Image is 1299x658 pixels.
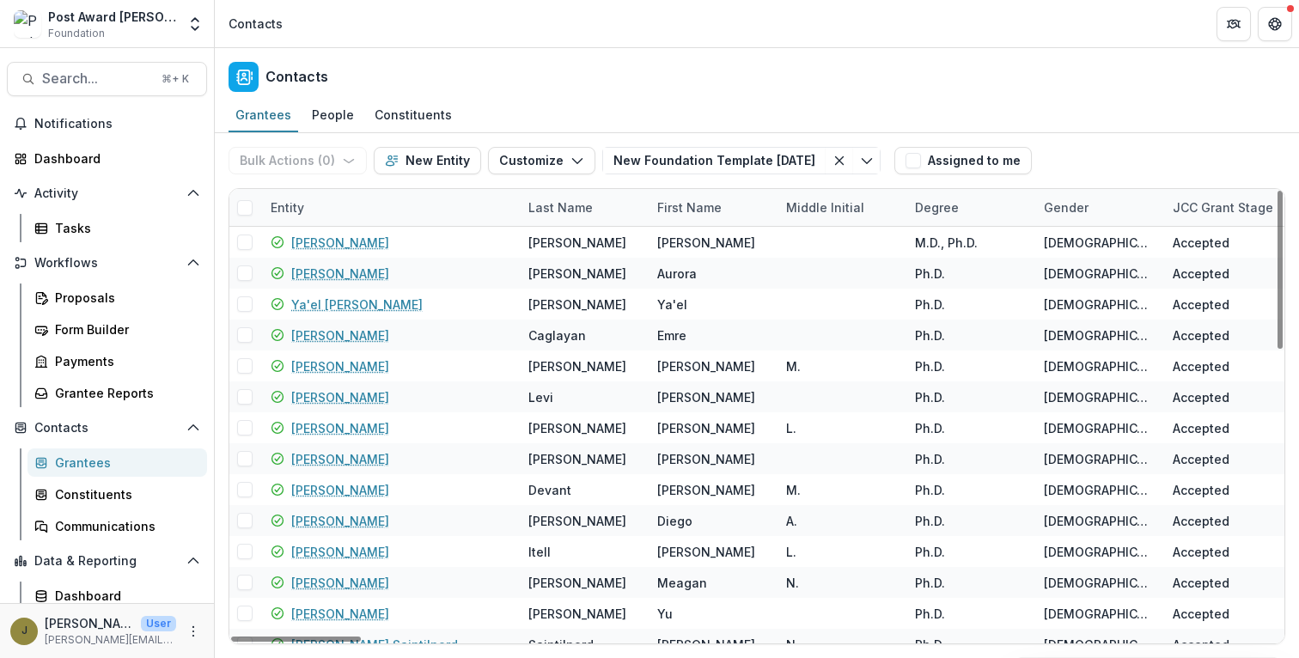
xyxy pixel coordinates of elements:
div: L. [786,419,796,437]
div: Devant [528,481,571,499]
div: [DEMOGRAPHIC_DATA] [1044,605,1152,623]
div: [PERSON_NAME] [657,543,755,561]
div: Degree [905,189,1034,226]
div: M.D., Ph.D. [915,234,978,252]
div: [PERSON_NAME] [657,357,755,375]
div: Constituents [368,102,459,127]
a: [PERSON_NAME] [291,357,389,375]
div: Tasks [55,219,193,237]
div: Communications [55,517,193,535]
div: Dashboard [34,149,193,168]
nav: breadcrumb [222,11,290,36]
div: JCC Grant Stage [1162,189,1291,226]
div: JCC Grant Stage [1162,198,1284,216]
a: People [305,99,361,132]
div: Ph.D. [915,574,945,592]
div: Ph.D. [915,512,945,530]
div: Middle Initial [776,189,905,226]
div: Ph.D. [915,295,945,314]
div: Ph.D. [915,605,945,623]
button: Partners [1217,7,1251,41]
a: Grantee Reports [27,379,207,407]
a: Payments [27,347,207,375]
div: [PERSON_NAME] [657,419,755,437]
div: [DEMOGRAPHIC_DATA] [1044,265,1152,283]
button: Search... [7,62,207,96]
div: Last Name [518,198,603,216]
div: Gender [1034,189,1162,226]
div: Yu [657,605,673,623]
div: Middle Initial [776,198,875,216]
div: Entity [260,189,518,226]
div: Degree [905,198,969,216]
button: Open Activity [7,180,207,207]
div: Ph.D. [915,543,945,561]
div: [DEMOGRAPHIC_DATA] [1044,512,1152,530]
div: Form Builder [55,320,193,338]
button: Open entity switcher [183,7,207,41]
a: [PERSON_NAME] [291,481,389,499]
span: Contacts [34,421,180,436]
button: Open Workflows [7,249,207,277]
span: Foundation [48,26,105,41]
a: Proposals [27,283,207,312]
a: Grantees [27,448,207,477]
span: Search... [42,70,151,87]
div: N. [786,574,799,592]
div: Last Name [518,189,647,226]
div: Caglayan [528,326,586,344]
div: ⌘ + K [158,70,192,88]
div: Accepted [1173,543,1229,561]
div: Ph.D. [915,419,945,437]
button: Clear filter [826,147,853,174]
a: Tasks [27,214,207,242]
div: Accepted [1173,605,1229,623]
a: [PERSON_NAME] [291,265,389,283]
div: Post Award [PERSON_NAME] Childs Memorial Fund [48,8,176,26]
div: Accepted [1173,295,1229,314]
span: Activity [34,186,180,201]
div: First Name [647,198,732,216]
h2: Contacts [265,69,328,85]
button: Get Help [1258,7,1292,41]
button: Open Data & Reporting [7,547,207,575]
div: Grantee Reports [55,384,193,402]
a: [PERSON_NAME] [291,543,389,561]
span: Notifications [34,117,200,131]
a: Ya'el [PERSON_NAME] [291,295,423,314]
a: [PERSON_NAME] [291,388,389,406]
div: N. [786,636,799,654]
p: [PERSON_NAME][EMAIL_ADDRESS][PERSON_NAME][DOMAIN_NAME] [45,632,176,648]
div: Ph.D. [915,326,945,344]
div: Accepted [1173,419,1229,437]
a: [PERSON_NAME] [291,234,389,252]
div: [PERSON_NAME] [657,450,755,468]
div: Contacts [229,15,283,33]
a: [PERSON_NAME] [291,605,389,623]
div: People [305,102,361,127]
div: [PERSON_NAME] [657,234,755,252]
button: Toggle menu [853,147,881,174]
div: Levi [528,388,553,406]
div: Accepted [1173,357,1229,375]
div: Grantees [229,102,298,127]
div: [DEMOGRAPHIC_DATA] [1044,234,1152,252]
p: [PERSON_NAME] [45,614,134,632]
div: [DEMOGRAPHIC_DATA] [1044,419,1152,437]
div: Ph.D. [915,450,945,468]
div: Emre [657,326,686,344]
div: Ya'el [657,295,687,314]
div: Accepted [1173,512,1229,530]
button: New Entity [374,147,481,174]
button: More [183,621,204,642]
div: [PERSON_NAME] [528,450,626,468]
div: [PERSON_NAME] [528,605,626,623]
div: Ph.D. [915,636,945,654]
button: Notifications [7,110,207,137]
div: [DEMOGRAPHIC_DATA] [1044,326,1152,344]
div: [PERSON_NAME] [528,234,626,252]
